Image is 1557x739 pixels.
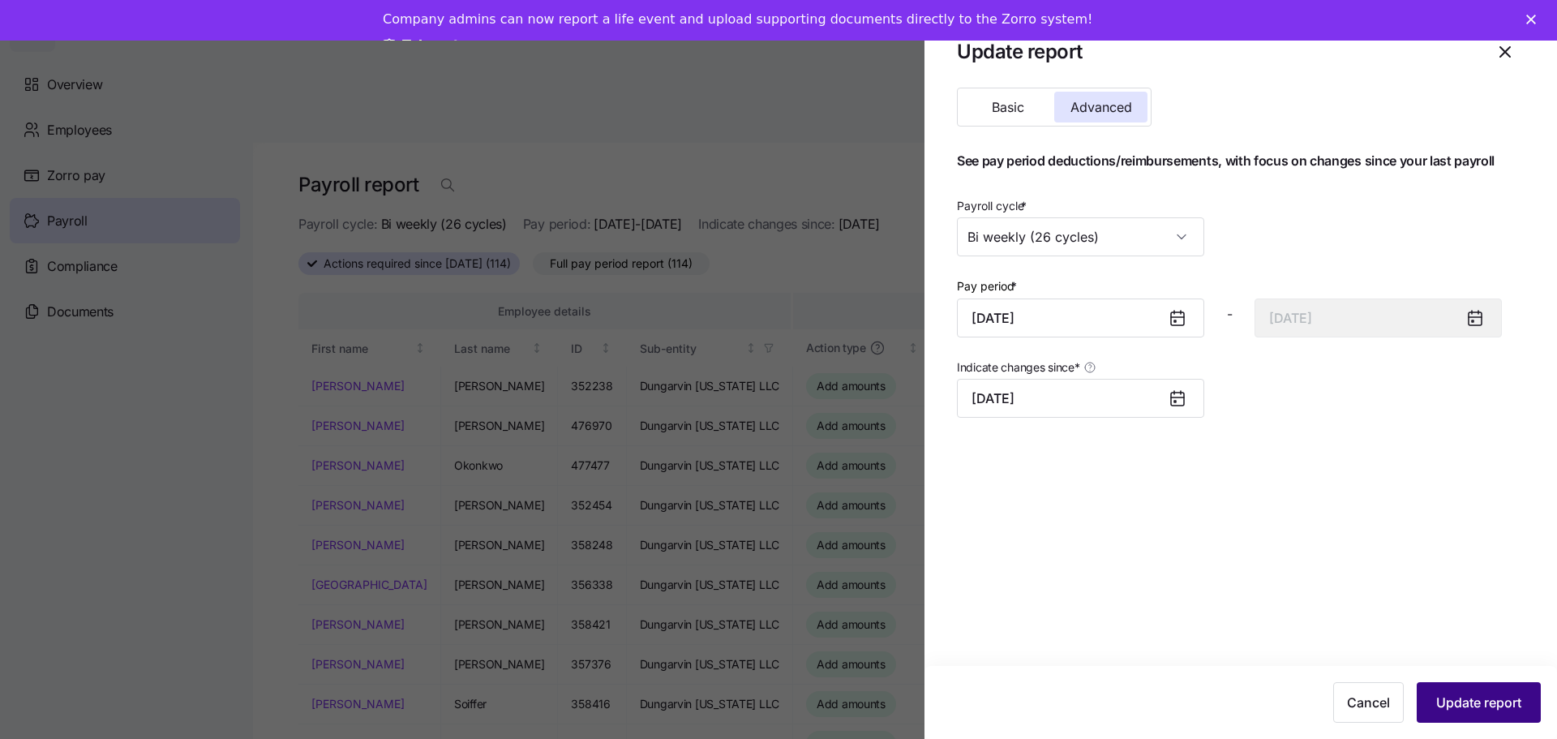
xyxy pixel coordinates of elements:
span: - [1227,304,1233,324]
span: Advanced [1070,101,1132,114]
input: End date [1255,299,1502,337]
input: Start date [957,299,1204,337]
div: Close [1526,15,1542,24]
label: Payroll cycle [957,197,1030,215]
input: Payroll cycle [957,217,1204,256]
a: Take a tour [383,37,484,55]
span: Basic [992,101,1024,114]
label: Pay period [957,277,1020,295]
div: Company admins can now report a life event and upload supporting documents directly to the Zorro ... [383,11,1092,28]
h1: Update report [957,39,1473,64]
input: Date of last payroll update [957,379,1204,418]
h1: See pay period deductions/reimbursements, with focus on changes since your last payroll [957,153,1502,170]
span: Indicate changes since * [957,359,1080,376]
